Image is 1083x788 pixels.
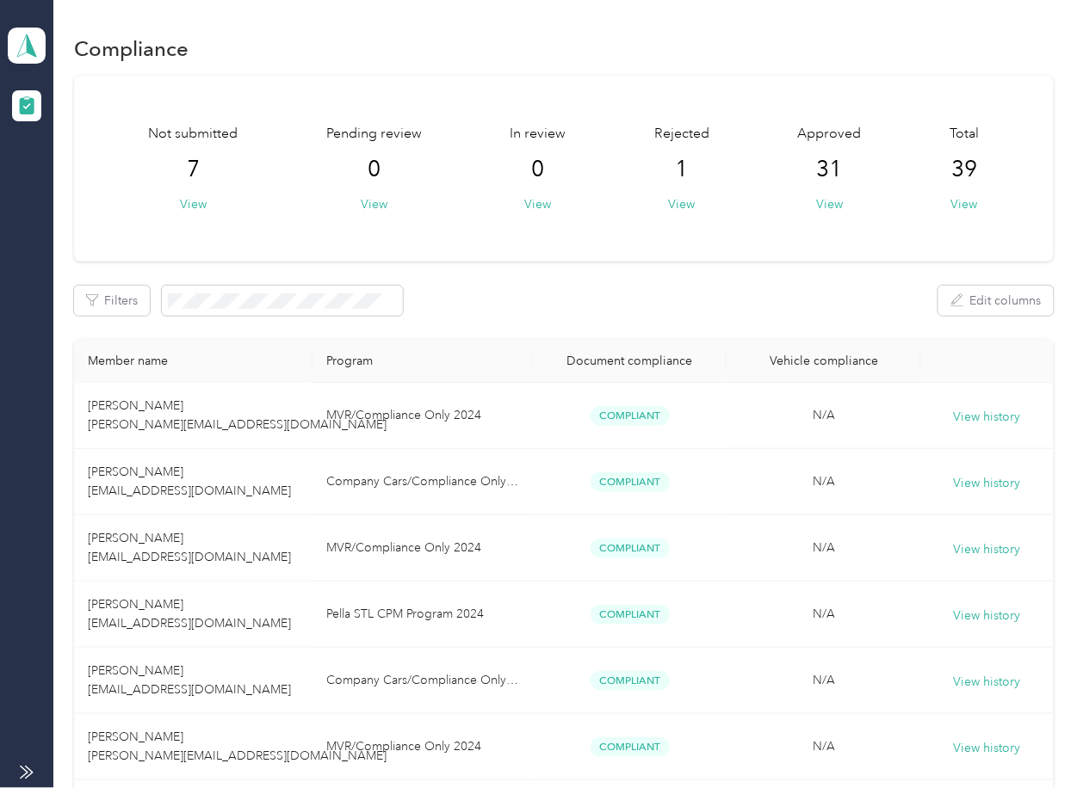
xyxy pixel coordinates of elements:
[88,597,291,631] span: [PERSON_NAME] [EMAIL_ADDRESS][DOMAIN_NAME]
[954,540,1021,559] button: View history
[987,692,1083,788] iframe: Everlance-gr Chat Button Frame
[813,474,835,489] span: N/A
[591,539,670,558] span: Compliant
[74,340,313,383] th: Member name
[88,730,387,763] span: [PERSON_NAME] [PERSON_NAME][EMAIL_ADDRESS][DOMAIN_NAME]
[950,124,979,145] span: Total
[813,673,835,687] span: N/A
[954,474,1021,493] button: View history
[813,739,835,754] span: N/A
[954,408,1021,427] button: View history
[813,606,835,621] span: N/A
[951,195,978,213] button: View
[88,531,291,564] span: [PERSON_NAME] [EMAIL_ADDRESS][DOMAIN_NAME]
[313,515,533,582] td: MVR/Compliance Only 2024
[591,406,670,426] span: Compliant
[798,124,862,145] span: Approved
[938,286,1054,316] button: Edit columns
[313,340,533,383] th: Program
[532,156,545,183] span: 0
[954,606,1021,625] button: View history
[591,737,670,757] span: Compliant
[591,671,670,691] span: Compliant
[591,472,670,492] span: Compliant
[368,156,381,183] span: 0
[313,582,533,648] td: Pella STL CPM Program 2024
[816,195,843,213] button: View
[669,195,696,213] button: View
[813,540,835,555] span: N/A
[954,673,1021,692] button: View history
[74,40,189,58] h1: Compliance
[951,156,977,183] span: 39
[813,408,835,422] span: N/A
[313,714,533,780] td: MVR/Compliance Only 2024
[676,156,689,183] span: 1
[313,648,533,714] td: Company Cars/Compliance Only 2024
[591,605,670,625] span: Compliant
[525,195,552,213] button: View
[313,383,533,449] td: MVR/Compliance Only 2024
[817,156,843,183] span: 31
[654,124,709,145] span: Rejected
[361,195,387,213] button: View
[187,156,200,183] span: 7
[88,398,387,432] span: [PERSON_NAME] [PERSON_NAME][EMAIL_ADDRESS][DOMAIN_NAME]
[149,124,238,145] span: Not submitted
[547,354,713,368] div: Document compliance
[180,195,207,213] button: View
[88,465,291,498] span: [PERSON_NAME] [EMAIL_ADDRESS][DOMAIN_NAME]
[740,354,907,368] div: Vehicle compliance
[954,739,1021,758] button: View history
[88,663,291,697] span: [PERSON_NAME] [EMAIL_ADDRESS][DOMAIN_NAME]
[326,124,422,145] span: Pending review
[313,449,533,515] td: Company Cars/Compliance Only 2024
[511,124,566,145] span: In review
[74,286,150,316] button: Filters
